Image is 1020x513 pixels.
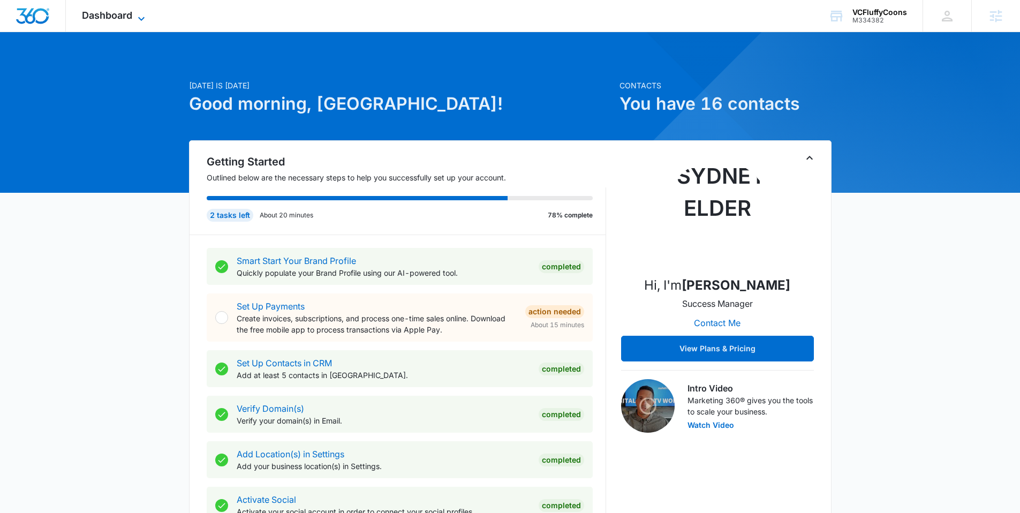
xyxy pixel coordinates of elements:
p: [DATE] is [DATE] [189,80,613,91]
p: Add your business location(s) in Settings. [237,461,530,472]
h1: You have 16 contacts [619,91,832,117]
a: Smart Start Your Brand Profile [237,255,356,266]
img: tab_domain_overview_orange.svg [29,62,37,71]
img: tab_keywords_by_traffic_grey.svg [107,62,115,71]
a: Verify Domain(s) [237,403,304,414]
h3: Intro Video [687,382,814,395]
p: About 20 minutes [260,210,313,220]
p: Create invoices, subscriptions, and process one-time sales online. Download the free mobile app t... [237,313,517,335]
p: Success Manager [682,297,753,310]
img: Sydney Elder [664,160,771,267]
div: Keywords by Traffic [118,63,180,70]
p: Contacts [619,80,832,91]
h1: Good morning, [GEOGRAPHIC_DATA]! [189,91,613,117]
p: 78% complete [548,210,593,220]
img: logo_orange.svg [17,17,26,26]
div: Domain: [DOMAIN_NAME] [28,28,118,36]
a: Add Location(s) in Settings [237,449,344,459]
img: website_grey.svg [17,28,26,36]
div: Action Needed [525,305,584,318]
p: Quickly populate your Brand Profile using our AI-powered tool. [237,267,530,278]
a: Set Up Contacts in CRM [237,358,332,368]
a: Set Up Payments [237,301,305,312]
h2: Getting Started [207,154,606,170]
div: 2 tasks left [207,209,253,222]
button: Toggle Collapse [803,152,816,164]
div: Completed [539,363,584,375]
a: Activate Social [237,494,296,505]
p: Hi, I'm [644,276,790,295]
div: Completed [539,454,584,466]
span: Dashboard [82,10,132,21]
p: Verify your domain(s) in Email. [237,415,530,426]
div: Completed [539,408,584,421]
button: Watch Video [687,421,734,429]
strong: [PERSON_NAME] [682,277,790,293]
button: View Plans & Pricing [621,336,814,361]
span: About 15 minutes [531,320,584,330]
div: v 4.0.25 [30,17,52,26]
p: Outlined below are the necessary steps to help you successfully set up your account. [207,172,606,183]
div: Completed [539,260,584,273]
p: Add at least 5 contacts in [GEOGRAPHIC_DATA]. [237,369,530,381]
img: Intro Video [621,379,675,433]
div: account name [852,8,907,17]
button: Contact Me [683,310,751,336]
div: account id [852,17,907,24]
div: Completed [539,499,584,512]
div: Domain Overview [41,63,96,70]
p: Marketing 360® gives you the tools to scale your business. [687,395,814,417]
